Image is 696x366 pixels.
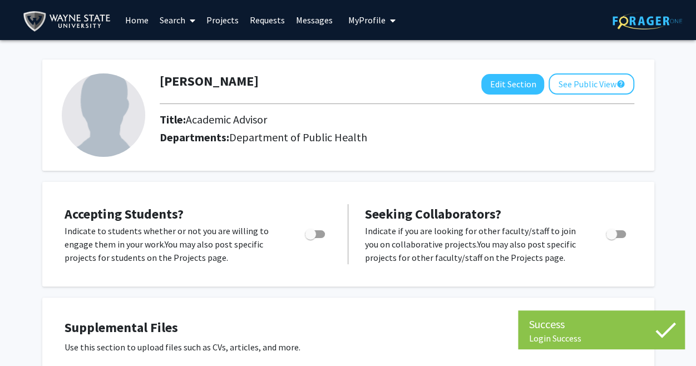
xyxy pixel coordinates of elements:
[613,12,682,29] img: ForagerOne Logo
[348,14,386,26] span: My Profile
[481,74,544,95] button: Edit Section
[65,205,184,222] span: Accepting Students?
[229,130,367,144] span: Department of Public Health
[151,131,643,144] h2: Departments:
[62,73,145,157] img: Profile Picture
[549,73,634,95] button: See Public View
[365,224,585,264] p: Indicate if you are looking for other faculty/staff to join you on collaborative projects. You ma...
[23,9,116,34] img: Wayne State University Logo
[201,1,244,39] a: Projects
[154,1,201,39] a: Search
[186,112,267,126] span: Academic Advisor
[300,224,331,241] div: Toggle
[529,316,674,333] div: Success
[65,320,632,336] h4: Supplemental Files
[616,77,625,91] mat-icon: help
[529,333,674,344] div: Login Success
[65,340,632,354] p: Use this section to upload files such as CVs, articles, and more.
[290,1,338,39] a: Messages
[365,205,501,222] span: Seeking Collaborators?
[65,224,284,264] p: Indicate to students whether or not you are willing to engage them in your work. You may also pos...
[160,113,267,126] h2: Title:
[601,224,632,241] div: Toggle
[160,73,259,90] h1: [PERSON_NAME]
[120,1,154,39] a: Home
[244,1,290,39] a: Requests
